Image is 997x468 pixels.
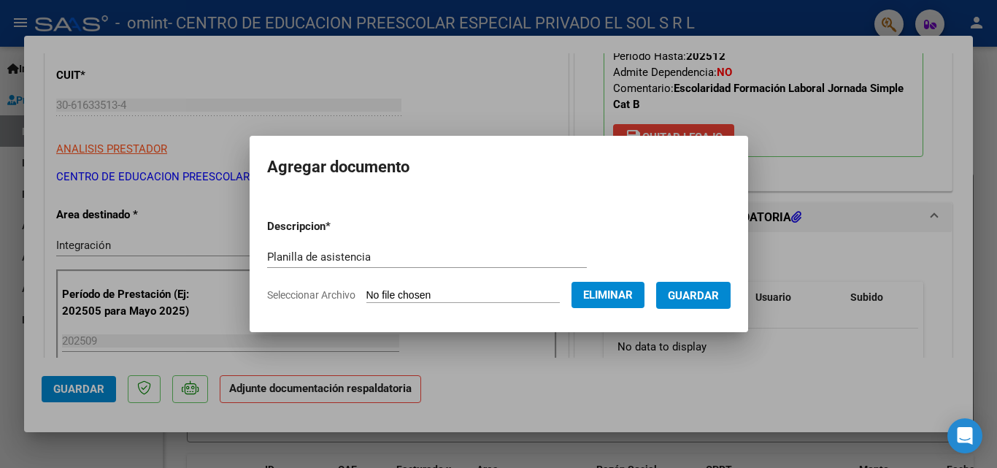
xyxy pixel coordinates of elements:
span: Eliminar [583,288,633,302]
button: Eliminar [571,282,644,308]
div: Open Intercom Messenger [947,418,982,453]
p: Descripcion [267,218,407,235]
span: Seleccionar Archivo [267,289,355,301]
button: Guardar [656,282,731,309]
h2: Agregar documento [267,153,731,181]
span: Guardar [668,289,719,302]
